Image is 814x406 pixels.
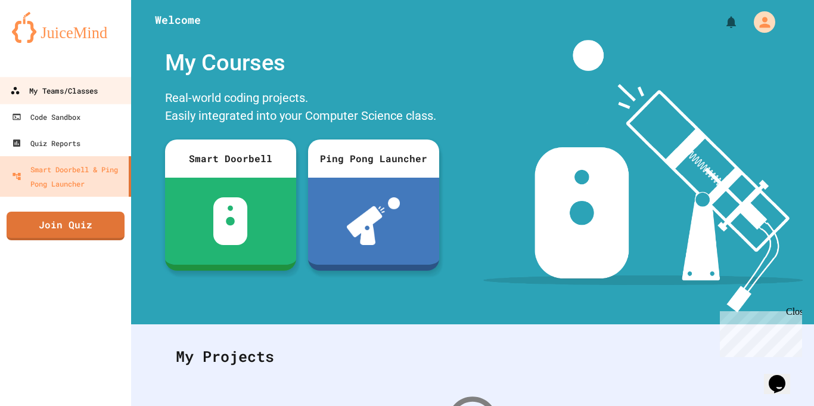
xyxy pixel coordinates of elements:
iframe: chat widget [764,358,802,394]
img: logo-orange.svg [12,12,119,43]
div: Chat with us now!Close [5,5,82,76]
iframe: chat widget [715,306,802,357]
a: Join Quiz [7,212,125,240]
div: My Teams/Classes [10,83,98,98]
div: My Projects [164,333,781,380]
img: sdb-white.svg [213,197,247,245]
img: banner-image-my-projects.png [483,40,803,312]
div: My Notifications [702,12,741,32]
div: Code Sandbox [12,110,80,124]
div: Smart Doorbell [165,140,296,178]
div: My Courses [159,40,445,86]
img: ppl-with-ball.png [347,197,400,245]
div: Smart Doorbell & Ping Pong Launcher [12,162,124,191]
div: Ping Pong Launcher [308,140,439,178]
div: Quiz Reports [12,136,80,150]
div: My Account [741,8,778,36]
div: Real-world coding projects. Easily integrated into your Computer Science class. [159,86,445,131]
